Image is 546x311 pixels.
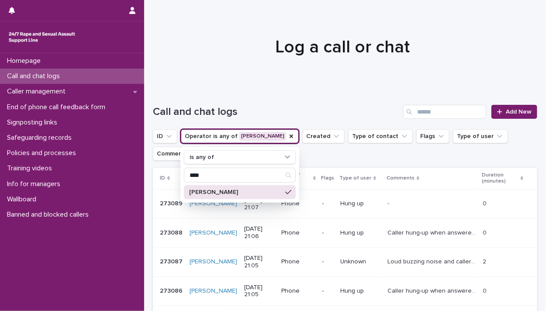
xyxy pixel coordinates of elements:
div: Search [184,168,296,183]
p: [DATE] 21:06 [244,225,274,240]
input: Search [184,168,295,182]
a: [PERSON_NAME] [190,287,237,295]
p: Hung up [340,200,380,207]
button: Operator [181,129,299,143]
button: Comments [153,147,202,161]
p: Wallboard [3,195,43,204]
p: Signposting links [3,118,64,127]
p: [PERSON_NAME] [189,189,282,195]
tr: 273088273088 [PERSON_NAME] [DATE] 21:06Phone-Hung upCaller hung-up when answered the call.Caller ... [153,218,537,248]
p: [DATE] 21:05 [244,284,274,299]
p: Comments [387,173,415,183]
tr: 273086273086 [PERSON_NAME] [DATE] 21:05Phone-Hung upCaller hung-up when answered the call.Caller ... [153,276,537,306]
p: - [387,198,391,207]
p: - [322,258,333,266]
p: Phone [281,287,315,295]
p: Caller hung-up when answered the call. [387,228,478,237]
button: ID [153,129,177,143]
p: 0 [483,286,489,295]
p: Call and chat logs [3,72,67,80]
a: [PERSON_NAME] [190,229,237,237]
span: Add New [506,109,532,115]
p: Banned and blocked callers [3,211,96,219]
p: [DATE] 21:05 [244,255,274,270]
p: ID [160,173,165,183]
p: - [322,229,333,237]
p: Phone [281,229,315,237]
button: Type of contact [348,129,413,143]
p: Phone [281,200,315,207]
a: Add New [491,105,537,119]
p: 0 [483,228,489,237]
a: [PERSON_NAME] [190,200,237,207]
input: Search [403,105,486,119]
p: 273088 [160,228,184,237]
tr: 273087273087 [PERSON_NAME] [DATE] 21:05Phone-UnknownLoud buzzing noise and caller was gently aske... [153,247,537,276]
img: rhQMoQhaT3yELyF149Cw [7,28,77,46]
p: - [322,287,333,295]
a: [PERSON_NAME] [190,258,237,266]
p: Info for managers [3,180,67,188]
p: - [322,200,333,207]
p: End of phone call feedback form [3,103,112,111]
p: Caller hung-up when answered the call. [387,286,478,295]
p: Duration (minutes) [482,170,518,187]
p: Loud buzzing noise and caller was gently asked if they could resolve it- worker heard distant voi... [387,256,478,266]
p: Hung up [340,287,380,295]
p: 273086 [160,286,184,295]
p: is any of [190,154,214,161]
p: Policies and processes [3,149,83,157]
p: Hung up [340,229,380,237]
p: Homepage [3,57,48,65]
p: 273089 [160,198,184,207]
p: 0 [483,198,489,207]
button: Flags [416,129,449,143]
p: Safeguarding records [3,134,79,142]
p: [DATE] 21:07 [244,197,274,211]
h1: Call and chat logs [153,106,400,118]
tr: 273089273089 [PERSON_NAME] [DATE] 21:07Phone-Hung up-- 00 [153,189,537,218]
p: 273087 [160,256,184,266]
p: Phone [281,258,315,266]
p: Caller management [3,87,73,96]
p: Training videos [3,164,59,173]
p: Flags [321,173,334,183]
p: 2 [483,256,488,266]
p: Type of user [339,173,371,183]
h1: Log a call or chat [153,37,532,58]
button: Type of user [453,129,508,143]
button: Created [302,129,345,143]
p: Unknown [340,258,380,266]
